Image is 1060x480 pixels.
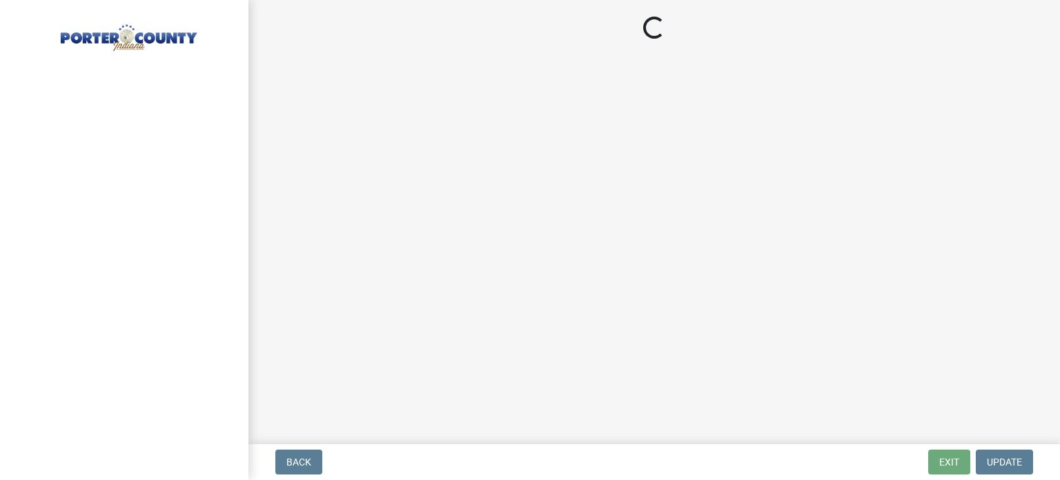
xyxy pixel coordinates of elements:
span: Back [286,457,311,468]
img: Porter County, Indiana [28,15,226,53]
button: Update [976,450,1033,474]
button: Exit [928,450,970,474]
button: Back [275,450,322,474]
span: Update [987,457,1022,468]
